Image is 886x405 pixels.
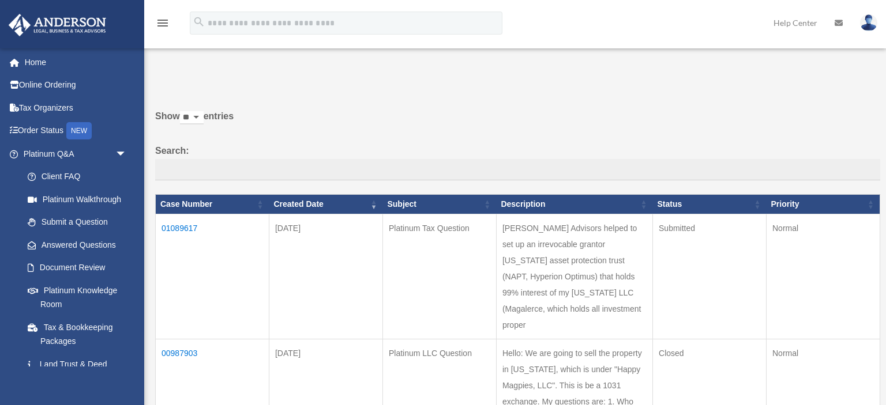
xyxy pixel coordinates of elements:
[269,214,382,339] td: [DATE]
[16,353,138,389] a: Land Trust & Deed Forum
[66,122,92,139] div: NEW
[496,214,652,339] td: [PERSON_NAME] Advisors helped to set up an irrevocable grantor [US_STATE] asset protection trust ...
[767,195,880,214] th: Priority: activate to sort column ascending
[16,211,138,234] a: Submit a Question
[156,195,269,214] th: Case Number: activate to sort column ascending
[16,316,138,353] a: Tax & Bookkeeping Packages
[8,119,144,143] a: Order StatusNEW
[16,256,138,279] a: Document Review
[16,279,138,316] a: Platinum Knowledge Room
[382,195,496,214] th: Subject: activate to sort column ascending
[653,195,767,214] th: Status: activate to sort column ascending
[8,51,144,74] a: Home
[269,195,382,214] th: Created Date: activate to sort column ascending
[156,20,170,30] a: menu
[653,214,767,339] td: Submitted
[8,142,138,165] a: Platinum Q&Aarrow_drop_down
[8,96,144,119] a: Tax Organizers
[16,233,133,256] a: Answered Questions
[156,16,170,30] i: menu
[155,108,880,136] label: Show entries
[115,142,138,166] span: arrow_drop_down
[156,214,269,339] td: 01089617
[496,195,652,214] th: Description: activate to sort column ascending
[8,74,144,97] a: Online Ordering
[860,14,877,31] img: User Pic
[180,111,204,124] select: Showentries
[16,188,138,211] a: Platinum Walkthrough
[767,214,880,339] td: Normal
[155,143,880,181] label: Search:
[382,214,496,339] td: Platinum Tax Question
[193,16,205,28] i: search
[5,14,110,36] img: Anderson Advisors Platinum Portal
[155,159,880,181] input: Search:
[16,165,138,188] a: Client FAQ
